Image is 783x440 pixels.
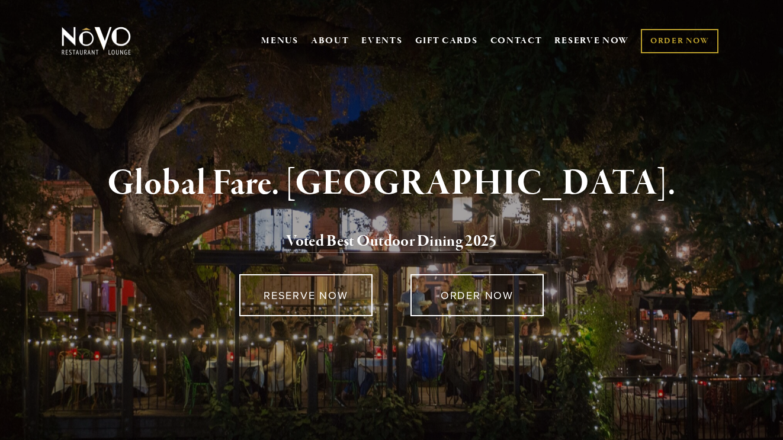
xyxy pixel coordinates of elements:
[107,161,675,206] strong: Global Fare. [GEOGRAPHIC_DATA].
[641,29,718,53] a: ORDER NOW
[361,35,402,47] a: EVENTS
[239,274,373,316] a: RESERVE NOW
[79,229,704,254] h2: 5
[410,274,544,316] a: ORDER NOW
[59,26,133,56] img: Novo Restaurant &amp; Lounge
[311,35,349,47] a: ABOUT
[261,35,299,47] a: MENUS
[286,231,489,253] a: Voted Best Outdoor Dining 202
[554,30,629,52] a: RESERVE NOW
[490,30,543,52] a: CONTACT
[415,30,478,52] a: GIFT CARDS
